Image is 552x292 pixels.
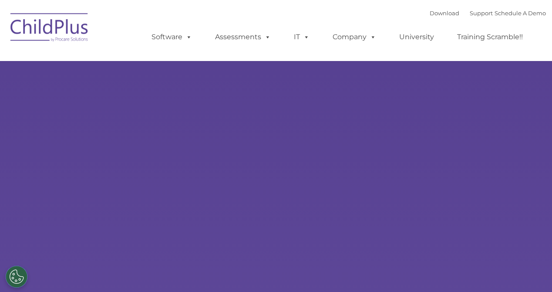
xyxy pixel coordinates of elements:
a: Company [324,28,385,46]
font: | [430,10,546,17]
img: ChildPlus by Procare Solutions [6,7,93,51]
a: Download [430,10,459,17]
a: IT [285,28,318,46]
a: Assessments [206,28,279,46]
a: Software [143,28,201,46]
a: University [390,28,443,46]
a: Training Scramble!! [448,28,532,46]
a: Schedule A Demo [495,10,546,17]
button: Cookies Settings [6,266,27,288]
a: Support [470,10,493,17]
